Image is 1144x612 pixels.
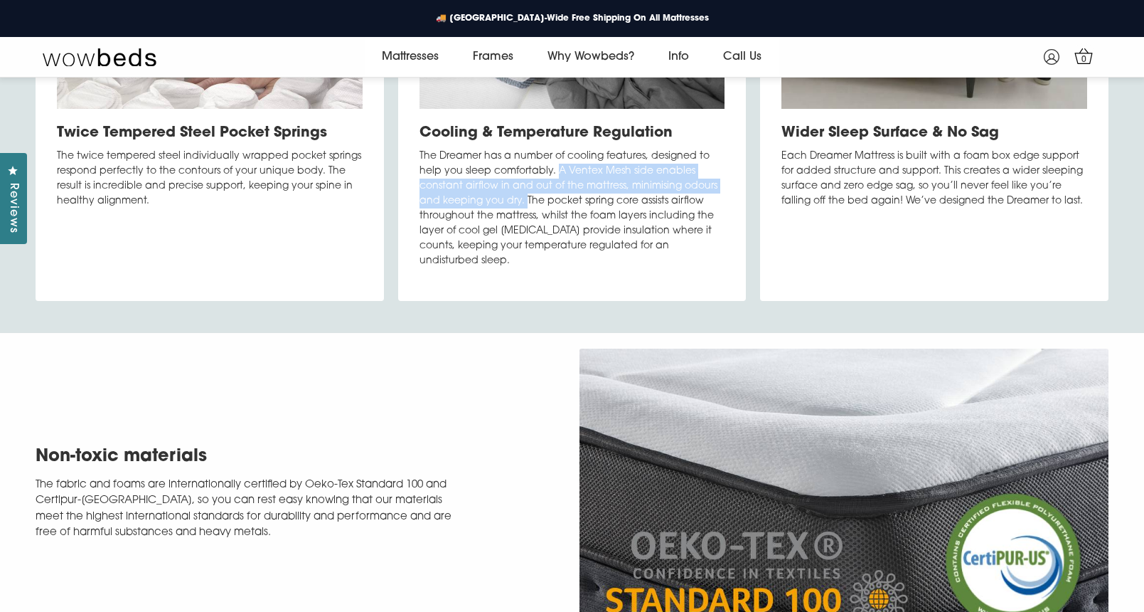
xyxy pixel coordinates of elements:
a: Why Wowbeds? [530,37,651,77]
h3: Twice Tempered Steel Pocket Springs [57,123,363,143]
p: The Dreamer has a number of cooling features, designed to help you sleep comfortably. A Ventex Me... [419,149,725,268]
h3: Wider Sleep Surface & No Sag [781,123,1087,143]
a: Call Us [706,37,779,77]
span: Reviews [4,183,22,233]
span: 0 [1077,53,1091,67]
a: Info [651,37,706,77]
h3: Cooling & Temperature Regulation [419,123,725,143]
a: 🚚 [GEOGRAPHIC_DATA]-Wide Free Shipping On All Mattresses [424,9,720,28]
p: The twice tempered steel individually wrapped pocket springs respond perfectly to the contours of... [57,149,363,209]
p: The fabric and foams are internationally certified by Oeko-Tex Standard 100 and Certipur-[GEOGRAP... [36,478,466,542]
a: Mattresses [365,37,456,77]
p: Each Dreamer Mattress is built with a foam box edge support for added structure and support. This... [781,149,1087,209]
a: 0 [1071,43,1096,68]
img: Wow Beds Logo [43,47,156,67]
a: Frames [456,37,530,77]
h2: Non-toxic materials [36,443,466,472]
